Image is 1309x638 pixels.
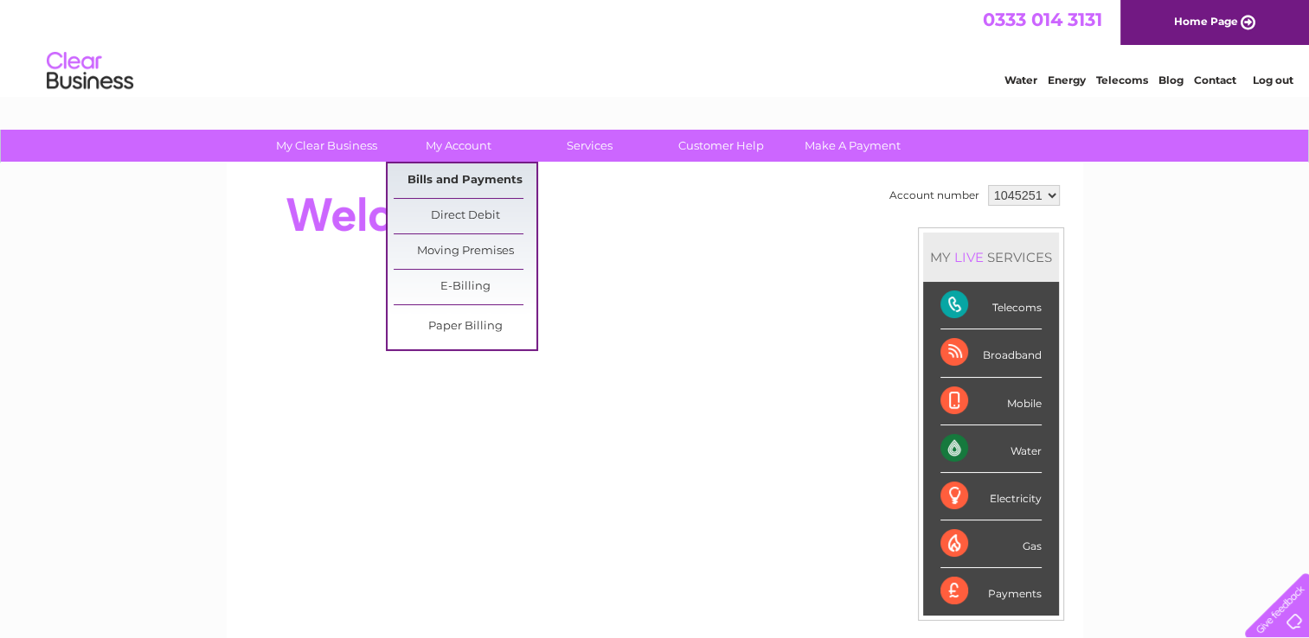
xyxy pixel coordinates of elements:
a: Paper Billing [394,309,536,344]
div: Mobile [940,378,1042,425]
a: E-Billing [394,270,536,304]
a: Customer Help [650,130,792,162]
a: Contact [1194,73,1236,86]
div: MY SERVICES [923,233,1059,282]
a: Make A Payment [781,130,924,162]
div: Payments [940,568,1042,615]
div: LIVE [951,249,987,265]
img: logo.png [46,45,134,98]
div: Broadband [940,329,1042,377]
a: Direct Debit [394,199,536,233]
td: Account number [885,181,984,210]
a: My Account [387,130,529,162]
a: Blog [1158,73,1184,86]
a: Moving Premises [394,234,536,269]
a: My Clear Business [255,130,398,162]
a: Services [518,130,661,162]
a: Energy [1048,73,1086,86]
div: Gas [940,520,1042,568]
div: Telecoms [940,282,1042,329]
a: Log out [1252,73,1293,86]
a: Bills and Payments [394,163,536,198]
a: 0333 014 3131 [983,9,1102,30]
a: Water [1004,73,1037,86]
div: Clear Business is a trading name of Verastar Limited (registered in [GEOGRAPHIC_DATA] No. 3667643... [247,10,1064,84]
div: Electricity [940,473,1042,520]
a: Telecoms [1096,73,1148,86]
div: Water [940,425,1042,473]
